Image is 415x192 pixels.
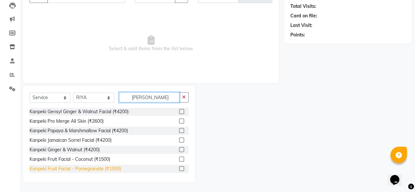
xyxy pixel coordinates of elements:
div: Last Visit: [290,22,312,29]
div: Total Visits: [290,3,316,10]
iframe: chat widget [387,166,408,185]
span: Select & add items from the list below [30,11,272,76]
div: Kanpeki Pro Merge All Skin (₹2600) [30,118,104,125]
div: Kanpeki Ginger & Walnut (₹4200) [30,146,100,153]
div: Kanpeki Gensyl Ginger & Walnut Facial (₹4200) [30,108,129,115]
input: Search or Scan [119,92,179,102]
div: Kanpeki Jamaican Sorrel Facial (₹4200) [30,137,112,144]
div: Kanpeki Papaya & Marshmallow Facial (₹4200) [30,127,128,134]
div: Kanpeki Fruit Facial - Pomegranate (₹1500) [30,165,121,172]
div: Card on file: [290,12,317,19]
div: Kanpeki Fruit Facial - Coconut (₹1500) [30,156,110,163]
div: Points: [290,32,305,38]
